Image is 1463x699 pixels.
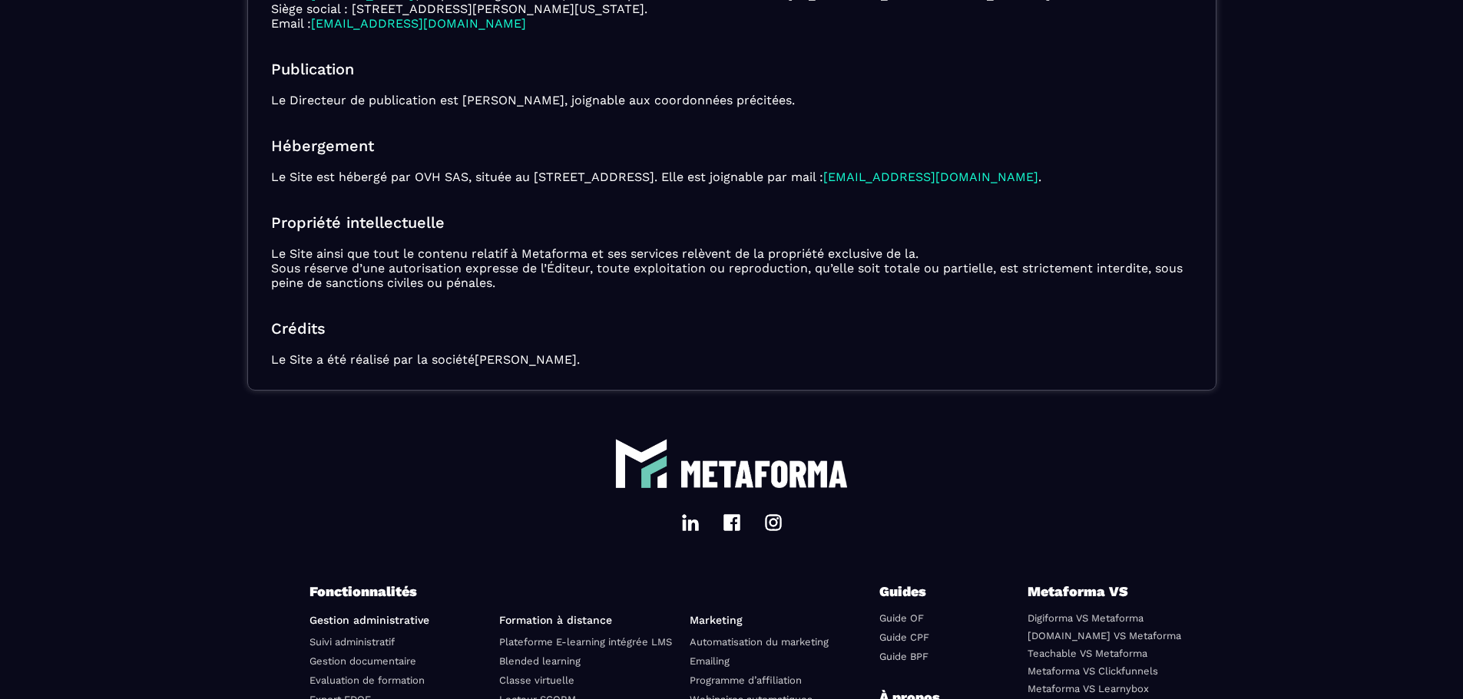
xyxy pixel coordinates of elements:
[271,352,1193,367] p: Le Site a été réalisé par la société .
[1028,683,1149,694] a: Metaforma VS Learnybox
[879,631,929,643] a: Guide CPF
[879,581,971,602] p: Guides
[309,636,395,648] a: Suivi administratif
[1028,648,1147,659] a: Teachable VS Metaforma
[271,60,1193,78] h2: Publication
[681,513,700,532] img: linkedin
[823,170,1038,184] a: [EMAIL_ADDRESS][DOMAIN_NAME]
[271,170,1193,184] p: Le Site est hébergé par OVH SAS, située au [STREET_ADDRESS]. Elle est joignable par mail : .
[271,137,1193,155] h2: Hébergement
[311,16,526,31] a: [EMAIL_ADDRESS][DOMAIN_NAME]
[690,674,802,686] a: Programme d’affiliation
[1028,612,1144,624] a: Digiforma VS Metaforma
[499,674,574,686] a: Classe virtuelle
[764,513,783,532] img: instagram
[499,636,672,648] a: Plateforme E-learning intégrée LMS
[475,352,577,367] a: [PERSON_NAME]
[499,655,581,667] a: Blended learning
[1028,630,1181,641] a: [DOMAIN_NAME] VS Metaforma
[680,460,849,488] img: logo
[309,655,416,667] a: Gestion documentaire
[271,319,1193,338] h2: Crédits
[1028,665,1158,677] a: Metaforma VS Clickfunnels
[309,581,880,602] p: Fonctionnalités
[614,437,668,490] img: logo
[690,636,829,648] a: Automatisation du marketing
[1028,581,1154,602] p: Metaforma VS
[271,246,1193,290] p: Le Site ainsi que tout le contenu relatif à Metaforma et ses services relèvent de la propriété ex...
[309,614,488,626] p: Gestion administrative
[723,513,741,532] img: facebook
[690,655,730,667] a: Emailing
[879,651,928,662] a: Guide BPF
[271,93,1193,107] p: Le Directeur de publication est [PERSON_NAME], joignable aux coordonnées précitées.
[690,614,869,626] p: Marketing
[499,614,678,626] p: Formation à distance
[309,674,425,686] a: Evaluation de formation
[271,213,1193,232] h2: Propriété intellectuelle
[879,612,924,624] a: Guide OF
